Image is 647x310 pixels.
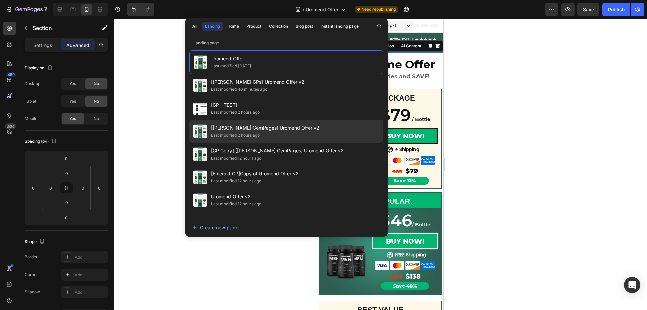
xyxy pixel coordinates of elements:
strong: + Shipping [78,127,102,134]
input: 0px [45,183,56,193]
span: / Bottle [95,203,113,209]
input: 0 [60,213,73,223]
div: Last modified 2 hours ago [211,132,260,139]
div: Instant landing page [320,23,359,29]
div: BUY NOW! [69,111,107,123]
input: 0 [60,153,73,163]
div: Last modified 40 minutes ago [211,86,267,93]
strong: 30-day supply [9,104,49,111]
span: $46 [62,191,95,212]
h2: Save 48% [64,263,112,271]
div: Add... [75,289,106,295]
strong: 3 Bottles [7,195,50,206]
input: 0px [60,168,73,178]
span: MOST POPULAR [33,178,93,187]
span: SAMPLE PACKAGE [28,75,98,83]
button: 7 [3,3,50,16]
div: 450 [6,72,16,77]
span: [[PERSON_NAME] GPs] Uromend Offer v2 [211,78,304,86]
div: Shape [25,237,46,246]
div: Section 3 [0,24,21,30]
div: BUY NOW! [69,216,107,228]
span: Uromend Offer [211,55,251,63]
span: Save [583,7,594,12]
button: Product [243,22,265,31]
p: Settings [33,41,52,49]
button: BUY NOW! [55,215,121,230]
button: Publish [602,3,630,16]
button: Collection [266,22,291,31]
span: [GP - TEST] [211,101,260,109]
span: Yes [69,81,76,87]
input: 0px [78,183,88,193]
h2: Save 12% [64,158,112,166]
button: All [189,22,201,31]
div: Mobile [25,116,37,122]
div: Corner [25,272,38,278]
div: Home [227,23,239,29]
span: [[PERSON_NAME] GemPages] Uromend Offer v2 [211,124,319,132]
div: Tablet [25,98,36,104]
span: Uromend Offer v2 [211,193,261,201]
div: Create new page [192,224,238,231]
div: Publish [608,6,625,13]
button: AI Content [81,23,105,31]
strong: FREE Shipping [78,232,109,239]
span: Need republishing [361,6,396,12]
strong: 1 Bottle [11,90,47,101]
div: Undo/Redo [127,3,154,16]
div: Blog post [296,23,313,29]
div: Spacing (px) [25,137,58,146]
button: Home [224,22,242,31]
div: Collection [269,23,288,29]
div: All [192,23,197,29]
img: gempages_554295829788099834-4cac16e3-c1df-4de9-96d9-68594dddda3e.png [57,242,119,251]
p: Create Theme Section [34,24,77,30]
button: Instant landing page [317,22,362,31]
button: BUY NOW! [55,109,121,125]
span: No [94,116,99,122]
button: Create new page [192,221,381,234]
s: $89 [75,149,85,156]
input: 0px [60,197,73,207]
p: Landing page [185,39,388,46]
div: Last modified 12 hours ago [211,155,261,162]
div: Open Intercom Messenger [624,277,640,293]
span: $138 [89,254,103,261]
span: [Emerald GP]Copy of Uromend Offer v2 [211,170,299,178]
div: Last modified 12 hours ago [211,201,261,207]
strong: 90-day supply [8,209,49,216]
strong: Limited Time Offer [8,39,118,52]
div: Last modified 2 hours ago [211,109,260,116]
div: Landing [205,23,220,29]
button: Landing [202,22,223,31]
span: No [94,98,99,104]
s: $267 [72,255,85,261]
span: / Bottle [95,97,113,104]
span: Yes [69,116,76,122]
span: $79 [63,86,94,107]
button: Save [577,3,599,16]
span: Yes [69,98,76,104]
span: / [303,6,304,13]
div: Add... [75,254,106,260]
div: Shadow [25,289,40,295]
p: Section [33,24,88,32]
span: iPhone 13 Mini ( 375 px) [34,3,79,10]
div: Border [25,254,38,260]
div: Display on [25,64,54,73]
div: Add... [75,272,106,278]
span: No [94,81,99,87]
span: $79 [89,148,101,156]
div: Last modified 12 hours ago [211,178,261,185]
p: 7 [44,5,47,13]
strong: Order Multiple bottles and SAVE! [14,54,113,61]
p: Advanced [66,41,89,49]
img: gempages_554295829788099834-4cac16e3-c1df-4de9-96d9-68594dddda3e.png [57,137,119,146]
input: 0 [94,183,104,193]
span: [GP Copy] [[PERSON_NAME] GemPages] Uromend Offer v2 [211,147,344,155]
input: 0 [28,183,38,193]
button: Blog post [292,22,316,31]
div: Product [246,23,261,29]
span: Uromend Offer [306,6,338,13]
